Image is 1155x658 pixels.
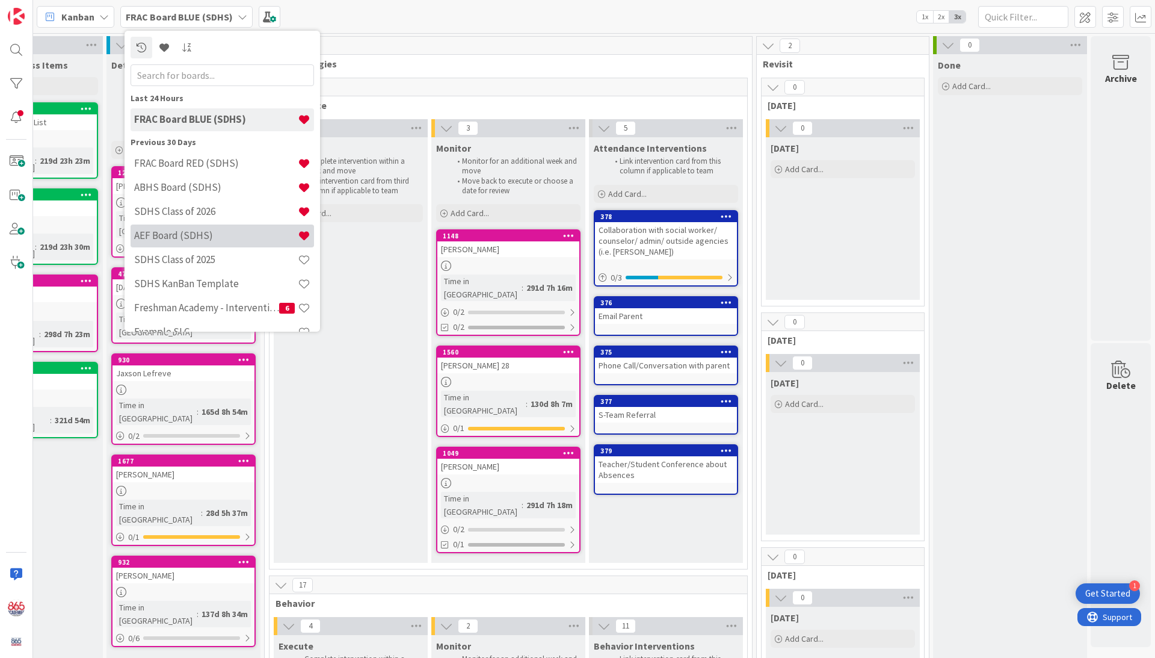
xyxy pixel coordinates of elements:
[785,399,824,409] span: Add Card...
[595,297,737,308] div: 376
[437,305,579,320] div: 0/2
[35,154,37,167] span: :
[112,355,254,381] div: 930Jaxson Lefreve
[600,447,737,455] div: 379
[134,302,279,314] h4: Freshman Academy - Intervention
[279,303,295,314] span: 6
[443,348,579,356] div: 1560
[615,121,636,135] span: 5
[201,506,203,520] span: :
[453,321,464,334] span: 0/2
[1076,583,1140,604] div: Open Get Started checklist, remaining modules: 1
[134,205,298,217] h4: SDHS Class of 2026
[437,231,579,241] div: 1148
[134,326,298,338] h4: Example SLC
[458,619,478,633] span: 2
[116,601,197,627] div: Time in [GEOGRAPHIC_DATA]
[595,270,737,285] div: 0/3
[112,279,254,295] div: [DATE][PERSON_NAME]
[768,99,909,111] span: August 2024
[1085,588,1130,600] div: Get Started
[595,445,737,456] div: 379
[116,500,201,526] div: Time in [GEOGRAPHIC_DATA]
[118,457,254,465] div: 1677
[594,142,707,154] span: Attendance Interventions
[441,492,522,518] div: Time in [GEOGRAPHIC_DATA]
[451,208,489,219] span: Add Card...
[594,444,738,495] a: 379Teacher/Student Conference about Absences
[111,455,256,546] a: 1677[PERSON_NAME]Time in [GEOGRAPHIC_DATA]:28d 5h 37m0/1
[451,176,579,196] li: Move back to execute or choose a date for review
[271,58,737,70] span: ABC Strategies
[112,268,254,279] div: 473
[785,164,824,175] span: Add Card...
[595,297,737,324] div: 376Email Parent
[116,312,197,339] div: Time in [GEOGRAPHIC_DATA]
[293,176,421,196] li: Link intervention card from third column if applicable to team
[112,429,254,444] div: 0/2
[128,531,140,544] span: 0 / 1
[600,299,737,307] div: 376
[197,607,199,621] span: :
[526,397,528,411] span: :
[437,358,579,373] div: [PERSON_NAME] 28
[785,633,824,644] span: Add Card...
[112,631,254,646] div: 0/6
[441,391,526,417] div: Time in [GEOGRAPHIC_DATA]
[600,397,737,406] div: 377
[134,181,298,193] h4: ABHS Board (SDHS)
[763,58,914,70] span: Revisit
[128,632,140,645] span: 0 / 6
[528,397,576,411] div: 130d 8h 7m
[112,557,254,568] div: 932
[436,346,581,437] a: 1560[PERSON_NAME] 28Time in [GEOGRAPHIC_DATA]:130d 8h 7m0/1
[595,396,737,423] div: 377S-Team Referral
[458,121,478,135] span: 3
[600,348,737,356] div: 375
[436,640,471,652] span: Monitor
[917,11,933,23] span: 1x
[131,92,314,105] div: Last 24 Hours
[111,556,256,647] a: 932[PERSON_NAME]Time in [GEOGRAPHIC_DATA]:137d 8h 34m0/6
[595,222,737,259] div: Collaboration with social worker/ counselor/ admin/ outside agencies (i.e. [PERSON_NAME])
[111,267,256,344] a: 473[DATE][PERSON_NAME]Time in [GEOGRAPHIC_DATA]:157d 8h 44m
[111,59,182,71] span: Detect & Assess
[600,213,737,221] div: 378
[8,633,25,650] img: avatar
[784,550,805,564] span: 0
[199,405,251,418] div: 165d 8h 54m
[453,422,464,435] span: 0 / 1
[595,396,737,407] div: 377
[8,600,25,616] img: KE
[453,306,464,318] span: 0 / 2
[116,211,201,238] div: Time in [GEOGRAPHIC_DATA]
[436,229,581,336] a: 1148[PERSON_NAME]Time in [GEOGRAPHIC_DATA]:291d 7h 16m0/20/2
[451,157,579,176] li: Monitor for an additional week and move
[938,59,961,71] span: Done
[595,445,737,483] div: 379Teacher/Student Conference about Absences
[595,308,737,324] div: Email Parent
[792,121,813,135] span: 0
[594,296,738,336] a: 376Email Parent
[771,142,799,154] span: August 2024
[61,10,94,24] span: Kanban
[276,597,732,609] span: Behavior
[112,467,254,482] div: [PERSON_NAME]
[112,365,254,381] div: Jaxson Lefreve
[293,157,421,176] li: Complete intervention within a week and move
[112,456,254,482] div: 1677[PERSON_NAME]
[792,356,813,370] span: 0
[443,232,579,240] div: 1148
[443,449,579,458] div: 1049
[111,166,256,258] a: 1206[PERSON_NAME]Time in [GEOGRAPHIC_DATA]:130d 8h 5m0/2
[25,2,55,16] span: Support
[437,241,579,257] div: [PERSON_NAME]
[118,270,254,278] div: 473
[792,591,813,605] span: 0
[37,240,93,253] div: 219d 23h 30m
[594,210,738,287] a: 378Collaboration with social worker/ counselor/ admin/ outside agencies (i.e. [PERSON_NAME])0/3
[595,407,737,423] div: S-Team Referral
[112,167,254,178] div: 1206
[978,6,1068,28] input: Quick Filter...
[276,99,732,111] span: Attendance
